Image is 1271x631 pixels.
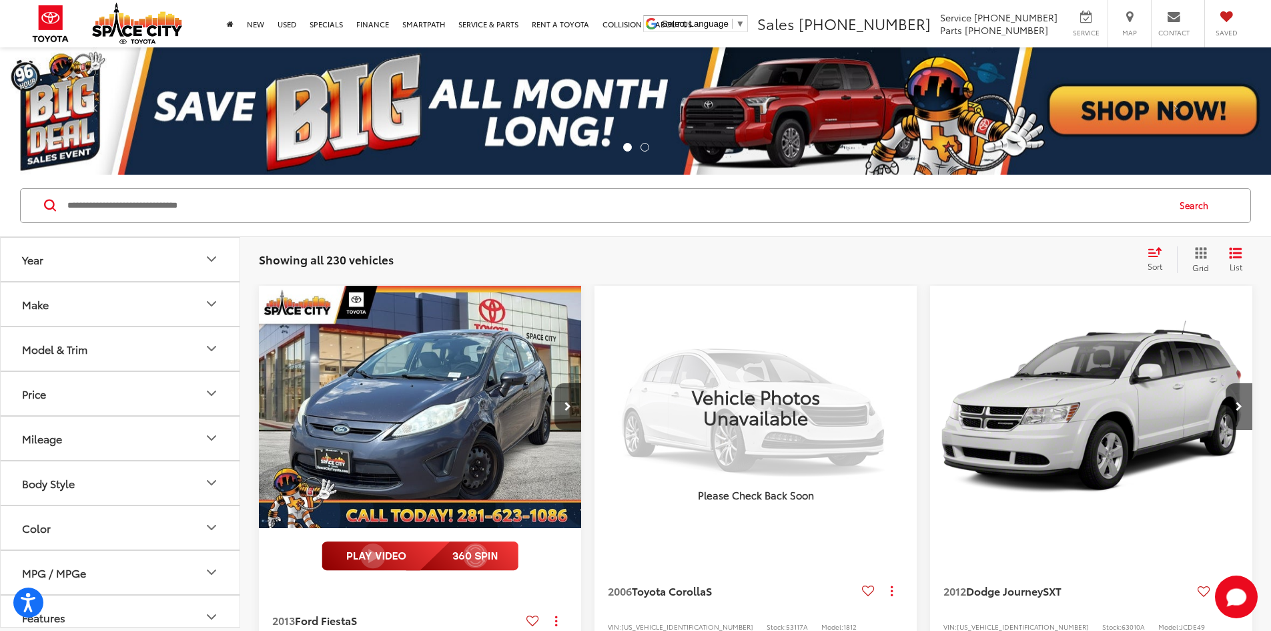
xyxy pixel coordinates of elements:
span: Service [1071,28,1101,37]
img: full motion video [322,542,518,571]
div: Price [203,385,220,401]
span: Service [940,11,971,24]
button: Body StyleBody Style [1,461,241,505]
button: Next image [1226,383,1252,430]
img: 2013 Ford Fiesta S [258,286,582,530]
span: Map [1115,28,1144,37]
span: Grid [1192,262,1209,273]
span: [PHONE_NUMBER] [974,11,1057,24]
span: 2012 [943,583,966,598]
a: Select Language​ [662,19,745,29]
div: Color [203,519,220,536]
a: VIEW_DETAILS [594,286,917,528]
div: Model & Trim [22,343,87,355]
button: MPG / MPGeMPG / MPGe [1,551,241,594]
input: Search by Make, Model, or Keyword [66,190,1167,222]
button: MileageMileage [1,417,241,460]
span: dropdown dots [891,586,893,596]
div: Mileage [22,432,62,445]
div: Color [22,521,51,534]
span: Ford Fiesta [295,612,351,628]
span: [PHONE_NUMBER] [965,23,1048,37]
div: Features [22,611,65,624]
img: 2012 Dodge Journey SXT [929,286,1254,530]
svg: Start Chat [1215,576,1258,618]
div: Body Style [203,475,220,491]
div: MPG / MPGe [203,564,220,580]
span: Saved [1212,28,1241,37]
div: Price [22,387,46,400]
span: ​ [732,19,733,29]
span: dropdown dots [555,616,557,626]
div: Year [22,253,43,266]
button: PricePrice [1,372,241,415]
button: ColorColor [1,506,241,550]
a: 2012Dodge JourneySXT [943,584,1192,598]
a: 2013Ford FiestaS [272,613,521,628]
div: 2012 Dodge Journey SXT 0 [929,286,1254,528]
button: Grid View [1177,246,1219,273]
div: Model & Trim [203,341,220,357]
span: [PHONE_NUMBER] [799,13,931,34]
span: Toyota Corolla [632,583,706,598]
span: Showing all 230 vehicles [259,251,394,267]
div: Body Style [22,477,75,489]
button: Search [1167,189,1228,222]
span: List [1229,261,1242,272]
span: Dodge Journey [966,583,1043,598]
button: MakeMake [1,282,241,326]
div: Features [203,609,220,625]
button: Model & TrimModel & Trim [1,327,241,371]
span: S [706,583,712,598]
a: 2006Toyota CorollaS [608,584,857,598]
div: MPG / MPGe [22,566,86,579]
div: Year [203,251,220,267]
span: 2006 [608,583,632,598]
button: Toggle Chat Window [1215,576,1258,618]
span: 2013 [272,612,295,628]
button: Next image [554,383,581,430]
a: 2012 Dodge Journey SXT2012 Dodge Journey SXT2012 Dodge Journey SXT2012 Dodge Journey SXT [929,286,1254,528]
span: S [351,612,357,628]
button: List View [1219,246,1252,273]
div: Make [203,296,220,312]
img: Vehicle Photos Unavailable Please Check Back Soon [594,286,917,528]
a: 2013 Ford Fiesta S2013 Ford Fiesta S2013 Ford Fiesta S2013 Ford Fiesta S [258,286,582,528]
span: Parts [940,23,962,37]
button: Actions [880,579,903,602]
span: SXT [1043,583,1062,598]
button: YearYear [1,238,241,281]
button: Select sort value [1141,246,1177,273]
div: Mileage [203,430,220,446]
span: Select Language [662,19,729,29]
span: ▼ [736,19,745,29]
img: Space City Toyota [92,3,182,44]
span: Contact [1158,28,1190,37]
div: Make [22,298,49,310]
span: Sort [1148,260,1162,272]
div: 2013 Ford Fiesta S 0 [258,286,582,528]
span: Sales [757,13,795,34]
